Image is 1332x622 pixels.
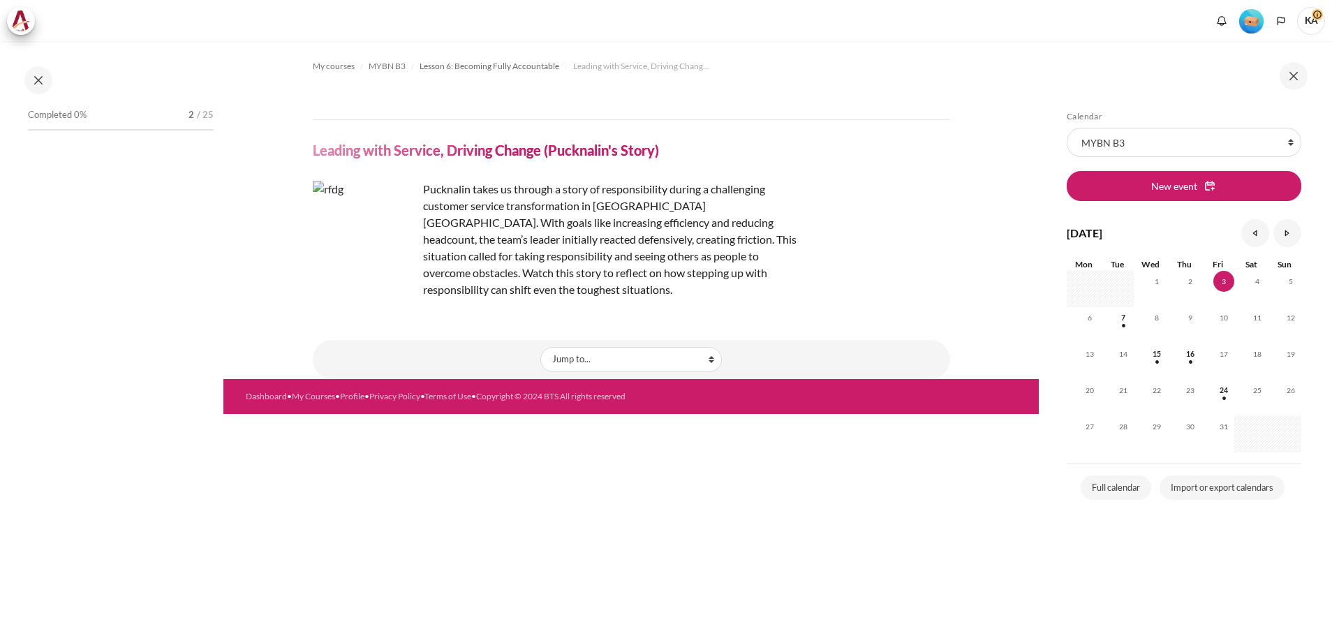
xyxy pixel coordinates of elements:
[1079,416,1100,437] span: 27
[1247,307,1268,328] span: 11
[1146,307,1167,328] span: 8
[340,391,364,401] a: Profile
[1079,307,1100,328] span: 6
[313,141,659,159] h4: Leading with Service, Driving Change (Pucknalin's Story)
[1180,380,1201,401] span: 23
[313,181,801,298] div: Pucknalin takes us through a story of responsibility during a challenging customer service transf...
[1297,7,1325,35] a: User menu
[313,181,417,286] img: rfdg
[1113,307,1134,328] span: 7
[1079,380,1100,401] span: 20
[1081,475,1151,501] a: Full calendar
[188,108,194,122] span: 2
[1079,343,1100,364] span: 13
[1177,259,1192,269] span: Thu
[1180,307,1201,328] span: 9
[1067,111,1301,122] h5: Calendar
[7,7,42,35] a: Architeck Architeck
[1151,179,1197,193] span: New event
[1297,7,1325,35] span: KA
[1280,271,1301,292] span: 5
[28,108,87,122] span: Completed 0%
[1280,380,1301,401] span: 26
[1146,271,1167,292] span: 1
[1213,271,1234,292] span: 3
[1234,8,1269,34] a: Level #1
[420,58,559,75] a: Lesson 6: Becoming Fully Accountable
[28,105,214,145] a: Completed 0% 2 / 25
[1067,111,1301,503] section: Blocks
[1141,259,1160,269] span: Wed
[369,60,406,73] span: MYBN B3
[573,60,713,73] span: Leading with Service, Driving Change (Pucknalin's Story)
[313,55,950,77] nav: Navigation bar
[1245,259,1257,269] span: Sat
[1180,343,1201,364] span: 16
[246,391,287,401] a: Dashboard
[1180,416,1201,437] span: 30
[197,108,214,122] span: / 25
[1239,8,1264,34] div: Level #1
[246,390,667,403] div: • • • • •
[1247,380,1268,401] span: 25
[313,60,355,73] span: My courses
[313,58,355,75] a: My courses
[420,60,559,73] span: Lesson 6: Becoming Fully Accountable
[1113,343,1134,364] span: 14
[1213,416,1234,437] span: 31
[292,391,335,401] a: My Courses
[1201,271,1234,307] td: Today
[573,58,713,75] a: Leading with Service, Driving Change (Pucknalin's Story)
[1113,313,1134,322] a: Tuesday, 7 October events
[1146,380,1167,401] span: 22
[369,58,406,75] a: MYBN B3
[1180,350,1201,358] a: Thursday, 16 October events
[1146,350,1167,358] a: Wednesday, 15 October events
[1213,343,1234,364] span: 17
[1067,225,1102,242] h4: [DATE]
[1160,475,1285,501] a: Import or export calendars
[1213,386,1234,394] a: Friday, 24 October events
[1213,307,1234,328] span: 10
[1247,271,1268,292] span: 4
[1113,380,1134,401] span: 21
[1146,416,1167,437] span: 29
[1146,343,1167,364] span: 15
[424,391,471,401] a: Terms of Use
[1111,259,1124,269] span: Tue
[369,391,420,401] a: Privacy Policy
[1213,380,1234,401] span: 24
[1247,343,1268,364] span: 18
[223,41,1039,379] section: Content
[1280,343,1301,364] span: 19
[1278,259,1292,269] span: Sun
[1213,259,1223,269] span: Fri
[1113,416,1134,437] span: 28
[1075,259,1093,269] span: Mon
[1239,9,1264,34] img: Level #1
[476,391,626,401] a: Copyright © 2024 BTS All rights reserved
[1180,271,1201,292] span: 2
[1211,10,1232,31] div: Show notification window with no new notifications
[1280,307,1301,328] span: 12
[11,10,31,31] img: Architeck
[1067,171,1301,200] button: New event
[1271,10,1292,31] button: Languages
